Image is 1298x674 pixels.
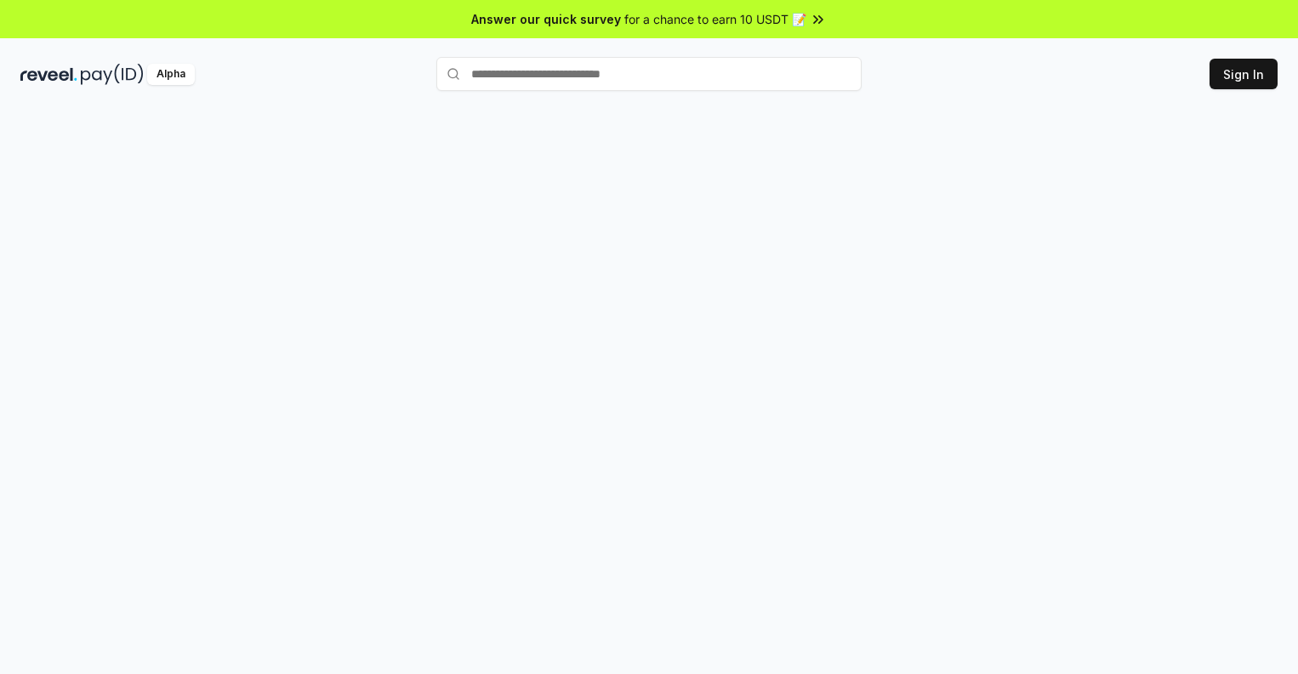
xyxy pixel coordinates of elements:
[471,10,621,28] span: Answer our quick survey
[20,64,77,85] img: reveel_dark
[81,64,144,85] img: pay_id
[624,10,806,28] span: for a chance to earn 10 USDT 📝
[147,64,195,85] div: Alpha
[1210,59,1278,89] button: Sign In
